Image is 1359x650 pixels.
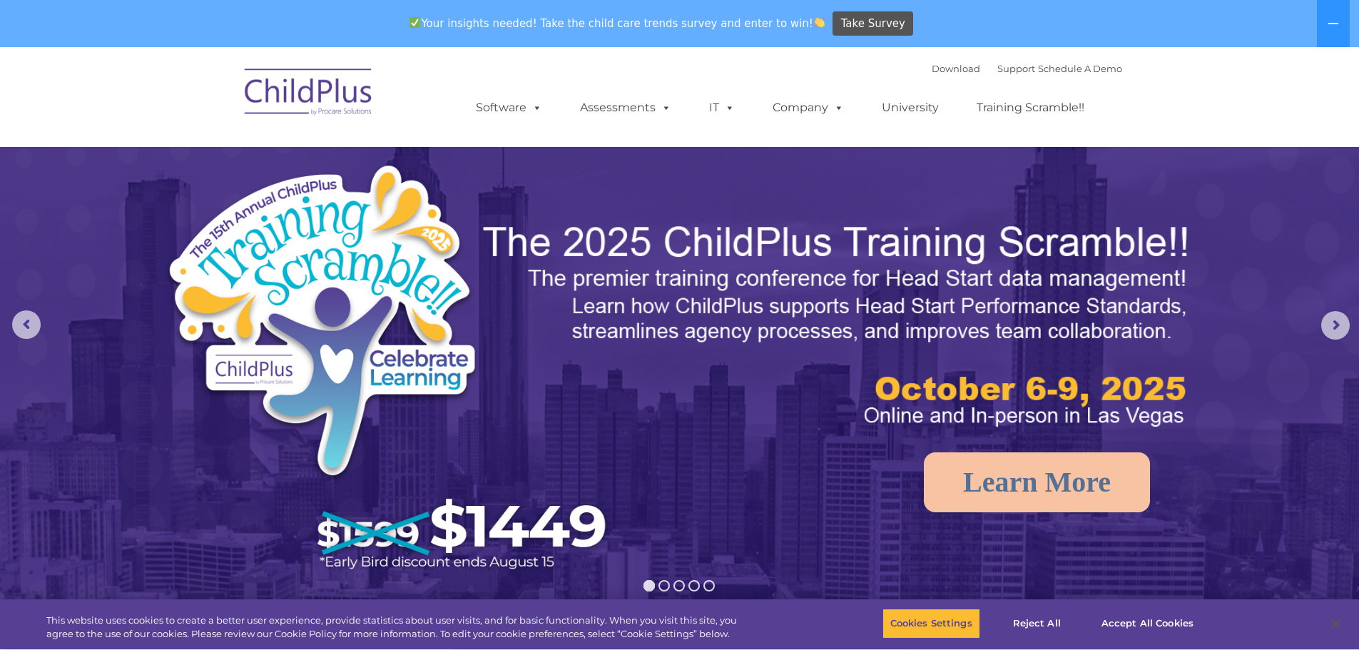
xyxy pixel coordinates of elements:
img: ChildPlus by Procare Solutions [238,59,380,130]
button: Accept All Cookies [1094,609,1201,639]
font: | [932,63,1122,74]
a: IT [695,93,749,122]
img: 👏 [814,17,825,28]
button: Cookies Settings [882,609,980,639]
a: Download [932,63,980,74]
div: This website uses cookies to create a better user experience, provide statistics about user visit... [46,614,748,641]
a: Company [758,93,858,122]
button: Reject All [992,609,1081,639]
a: Learn More [924,452,1150,512]
span: Phone number [198,153,259,163]
button: Close [1320,608,1352,639]
img: ✅ [409,17,420,28]
a: Support [997,63,1035,74]
a: Assessments [566,93,686,122]
span: Last name [198,94,242,105]
a: Training Scramble!! [962,93,1099,122]
a: Schedule A Demo [1038,63,1122,74]
a: Take Survey [833,11,913,36]
span: Take Survey [841,11,905,36]
span: Your insights needed! Take the child care trends survey and enter to win! [404,9,831,37]
a: University [867,93,953,122]
a: Software [462,93,556,122]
